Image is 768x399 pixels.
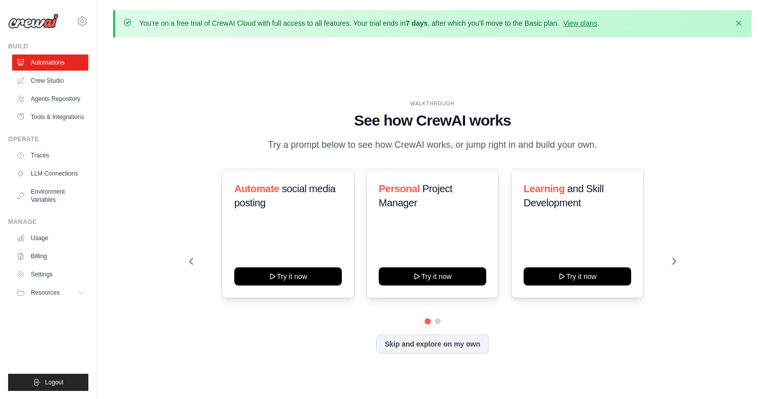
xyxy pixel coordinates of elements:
span: social media posting [234,183,336,208]
a: View plans [563,19,597,27]
button: Try it now [524,267,631,286]
a: Agents Repository [12,91,88,107]
span: Personal [379,183,420,194]
div: Manage [8,218,88,226]
span: Project Manager [379,183,452,208]
a: Crew Studio [12,73,88,89]
div: WALKTHROUGH [189,100,676,107]
a: Settings [12,266,88,282]
button: Try it now [234,267,342,286]
span: Learning [524,183,565,194]
span: Automate [234,183,279,194]
span: Resources [31,289,60,297]
a: LLM Connections [12,165,88,182]
img: Logo [8,14,59,29]
a: Billing [12,248,88,264]
button: Try it now [379,267,486,286]
button: Resources [12,284,88,301]
a: Tools & Integrations [12,109,88,125]
div: Operate [8,135,88,143]
span: and Skill Development [524,183,603,208]
a: Automations [12,54,88,71]
a: Environment Variables [12,184,88,208]
p: You're on a free trial of CrewAI Cloud with full access to all features. Your trial ends in , aft... [139,18,599,28]
strong: 7 days [405,19,428,27]
span: Logout [45,378,64,386]
a: Usage [12,230,88,246]
button: Logout [8,374,88,391]
div: Build [8,42,88,50]
p: Try a prompt below to see how CrewAI works, or jump right in and build your own. [263,138,602,152]
button: Skip and explore on my own [376,334,489,354]
h1: See how CrewAI works [189,111,676,130]
a: Traces [12,147,88,163]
